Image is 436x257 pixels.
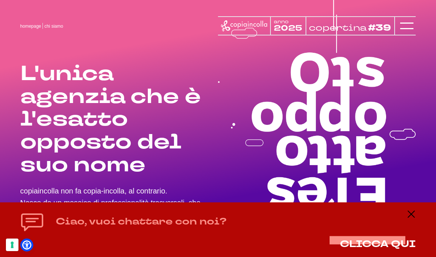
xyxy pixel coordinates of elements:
[274,18,289,25] tspan: anno
[6,239,18,251] button: Le tue preferenze relative al consenso per le tecnologie di tracciamento
[56,215,226,228] h4: Ciao, vuoi chattare con noi?
[20,62,218,176] h1: L'unica agenzia che è l'esatto opposto del suo nome
[274,23,302,34] tspan: 2025
[20,185,218,244] p: copiaincolla non fa copia-incolla, al contrario. Nasce da un mosaico di professionalità trasversa...
[20,24,41,29] a: homepage
[22,240,31,250] a: Open Accessibility Menu
[340,239,416,250] button: CLICCA QUI
[368,21,391,34] tspan: #39
[340,238,416,250] span: CLICCA QUI
[44,24,63,29] span: chi siamo
[309,21,367,33] tspan: copertina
